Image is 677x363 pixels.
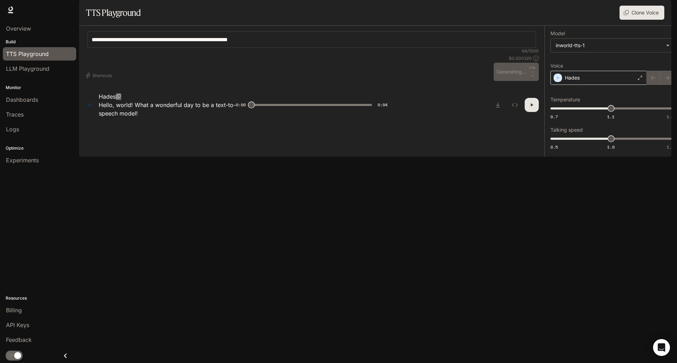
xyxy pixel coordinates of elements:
[653,339,670,356] div: Open Intercom Messenger
[491,98,505,112] button: Download audio
[551,39,674,52] div: inworld-tts-1
[85,70,115,81] button: Shortcuts
[607,114,615,120] span: 1.1
[550,31,565,36] p: Model
[620,6,664,20] button: Clone Voice
[86,6,141,20] h1: TTS Playground
[667,144,674,150] span: 1.5
[550,144,558,150] span: 0.5
[556,42,663,49] div: inworld-tts-1
[607,144,615,150] span: 1.0
[565,74,580,81] p: Hades
[509,55,532,61] p: $ 0.000320
[667,114,674,120] span: 1.5
[522,48,539,54] p: 64 / 1000
[550,97,580,102] p: Temperature
[550,63,563,68] p: Voice
[550,114,558,120] span: 0.7
[550,127,583,132] p: Talking speed
[508,98,522,112] button: Inspect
